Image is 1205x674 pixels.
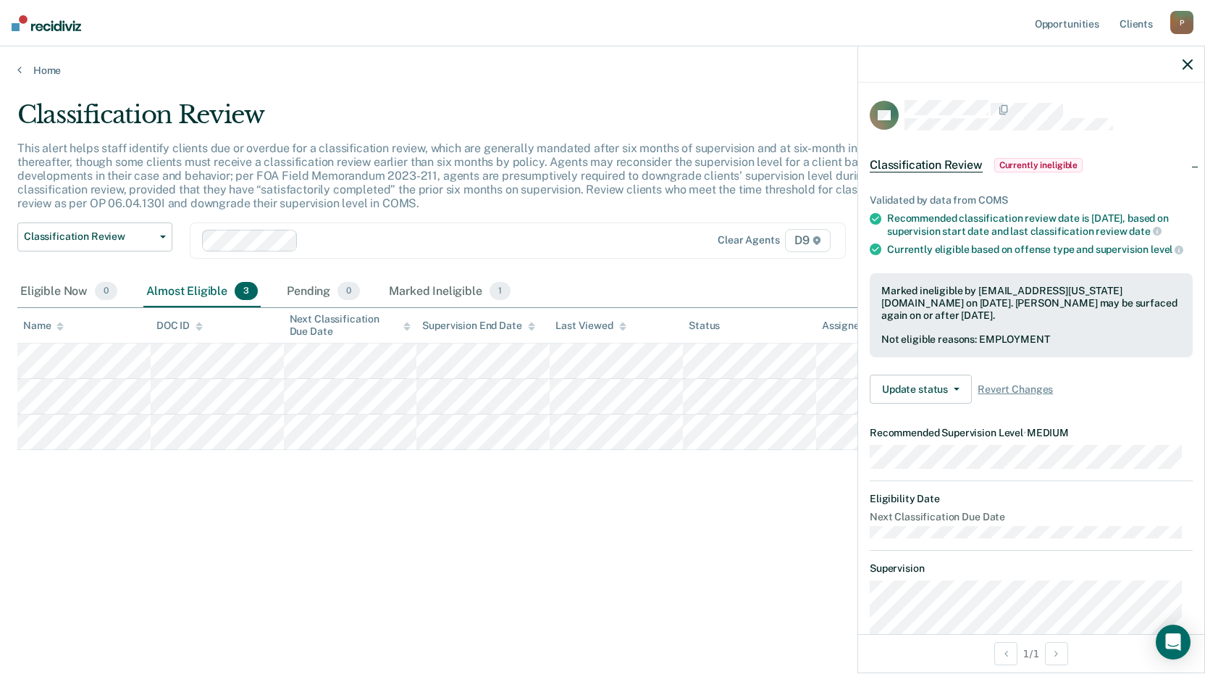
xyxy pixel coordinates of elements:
[1156,625,1191,660] div: Open Intercom Messenger
[17,100,921,141] div: Classification Review
[978,383,1053,396] span: Revert Changes
[870,562,1193,575] dt: Supervision
[994,158,1083,172] span: Currently ineligible
[17,141,905,211] p: This alert helps staff identify clients due or overdue for a classification review, which are gen...
[881,333,1181,346] div: Not eligible reasons: EMPLOYMENT
[858,634,1204,673] div: 1 / 1
[870,194,1193,207] div: Validated by data from COMS
[284,276,363,308] div: Pending
[1023,427,1027,438] span: •
[235,282,258,301] span: 3
[143,276,261,308] div: Almost Eligible
[490,282,511,301] span: 1
[386,276,513,308] div: Marked Ineligible
[718,234,779,246] div: Clear agents
[12,15,81,31] img: Recidiviz
[24,230,154,243] span: Classification Review
[337,282,360,301] span: 0
[870,427,1193,439] dt: Recommended Supervision Level MEDIUM
[1045,642,1068,665] button: Next Opportunity
[870,375,972,404] button: Update status
[887,212,1193,237] div: Recommended classification review date is [DATE], based on supervision start date and last classi...
[689,320,720,332] div: Status
[95,282,117,301] span: 0
[290,313,411,338] div: Next Classification Due Date
[870,158,983,172] span: Classification Review
[17,64,1188,77] a: Home
[881,285,1181,321] div: Marked ineligible by [EMAIL_ADDRESS][US_STATE][DOMAIN_NAME] on [DATE]. [PERSON_NAME] may be surfa...
[870,511,1193,523] dt: Next Classification Due Date
[23,320,64,332] div: Name
[785,229,831,252] span: D9
[1151,244,1183,255] span: level
[994,642,1017,665] button: Previous Opportunity
[870,493,1193,505] dt: Eligibility Date
[858,142,1204,188] div: Classification ReviewCurrently ineligible
[822,320,890,332] div: Assigned to
[555,320,626,332] div: Last Viewed
[887,243,1193,256] div: Currently eligible based on offense type and supervision
[1129,225,1161,237] span: date
[1170,11,1193,34] div: P
[156,320,203,332] div: DOC ID
[422,320,534,332] div: Supervision End Date
[17,276,120,308] div: Eligible Now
